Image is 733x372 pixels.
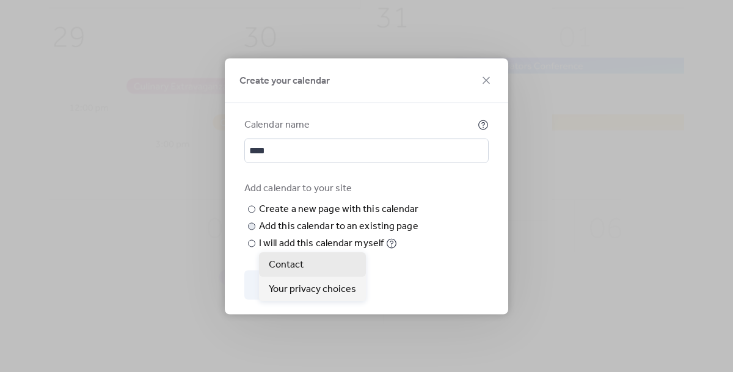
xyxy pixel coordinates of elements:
div: Create a new page with this calendar [259,202,419,216]
span: Create your calendar [239,73,330,88]
span: Your privacy choices [269,282,356,297]
div: Add this calendar to an existing page [259,219,418,233]
span: Contact [269,258,304,272]
div: Calendar name [244,117,475,132]
div: I will add this calendar myself [259,236,384,250]
div: Add calendar to your site [244,181,486,195]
